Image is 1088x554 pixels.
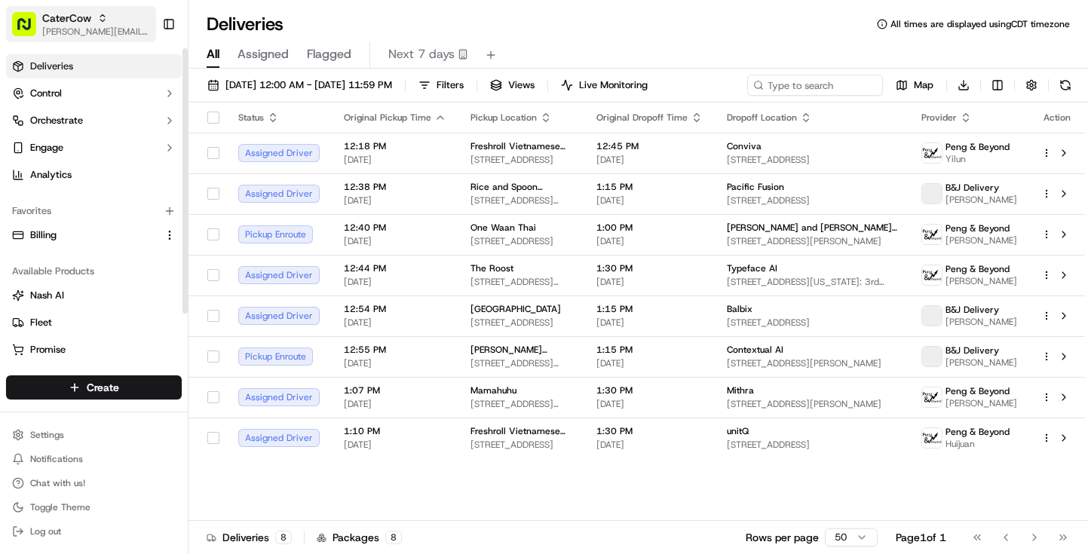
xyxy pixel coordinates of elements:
[727,439,897,451] span: [STREET_ADDRESS]
[727,357,897,369] span: [STREET_ADDRESS][PERSON_NAME]
[344,112,431,124] span: Original Pickup Time
[945,344,999,357] span: B&J Delivery
[344,181,446,193] span: 12:38 PM
[470,276,572,288] span: [STREET_ADDRESS][PERSON_NAME]
[922,428,942,448] img: profile_peng_cartwheel.jpg
[437,78,464,92] span: Filters
[596,384,703,396] span: 1:30 PM
[727,112,797,124] span: Dropoff Location
[344,398,446,410] span: [DATE]
[596,154,703,166] span: [DATE]
[470,303,561,315] span: [GEOGRAPHIC_DATA]
[6,81,182,106] button: Control
[945,275,1017,287] span: [PERSON_NAME]
[344,235,446,247] span: [DATE]
[238,45,289,63] span: Assigned
[579,78,648,92] span: Live Monitoring
[596,425,703,437] span: 1:30 PM
[207,530,292,545] div: Deliveries
[470,425,572,437] span: Freshroll Vietnamese Rolls & Bowls
[596,194,703,207] span: [DATE]
[344,317,446,329] span: [DATE]
[746,530,819,545] p: Rows per page
[727,425,749,437] span: unitQ
[30,60,73,73] span: Deliveries
[890,18,1070,30] span: All times are displayed using CDT timezone
[747,75,883,96] input: Type to search
[596,303,703,315] span: 1:15 PM
[922,387,942,407] img: profile_peng_cartwheel.jpg
[6,163,182,187] a: Analytics
[207,12,283,36] h1: Deliveries
[727,262,777,274] span: Typeface AI
[344,303,446,315] span: 12:54 PM
[470,384,516,396] span: Mamahuhu
[596,140,703,152] span: 12:45 PM
[6,199,182,223] div: Favorites
[6,6,156,42] button: CaterCow[PERSON_NAME][EMAIL_ADDRESS][DOMAIN_NAME]
[470,222,536,234] span: One Waan Thai
[42,26,150,38] span: [PERSON_NAME][EMAIL_ADDRESS][DOMAIN_NAME]
[727,344,783,356] span: Contextual AI
[6,311,182,335] button: Fleet
[945,153,1010,165] span: Yilun
[344,425,446,437] span: 1:10 PM
[344,276,446,288] span: [DATE]
[12,228,158,242] a: Billing
[6,338,182,362] button: Promise
[30,316,52,329] span: Fleet
[596,344,703,356] span: 1:15 PM
[225,78,392,92] span: [DATE] 12:00 AM - [DATE] 11:59 PM
[470,317,572,329] span: [STREET_ADDRESS]
[922,265,942,285] img: profile_peng_cartwheel.jpg
[945,397,1017,409] span: [PERSON_NAME]
[412,75,470,96] button: Filters
[1055,75,1076,96] button: Refresh
[470,262,513,274] span: The Roost
[307,45,351,63] span: Flagged
[344,194,446,207] span: [DATE]
[12,316,176,329] a: Fleet
[30,168,72,182] span: Analytics
[896,530,946,545] div: Page 1 of 1
[30,87,62,100] span: Control
[596,357,703,369] span: [DATE]
[945,357,1017,369] span: [PERSON_NAME]
[6,424,182,445] button: Settings
[30,228,57,242] span: Billing
[596,222,703,234] span: 1:00 PM
[508,78,535,92] span: Views
[6,283,182,308] button: Nash AI
[470,398,572,410] span: [STREET_ADDRESS][PERSON_NAME]
[30,525,61,537] span: Log out
[30,289,64,302] span: Nash AI
[470,344,572,356] span: [PERSON_NAME] Restaurant
[945,182,999,194] span: B&J Delivery
[317,530,402,545] div: Packages
[388,45,455,63] span: Next 7 days
[201,75,399,96] button: [DATE] 12:00 AM - [DATE] 11:59 PM
[344,222,446,234] span: 12:40 PM
[727,154,897,166] span: [STREET_ADDRESS]
[6,375,182,399] button: Create
[6,259,182,283] div: Available Products
[922,225,942,244] img: profile_peng_cartwheel.jpg
[42,11,91,26] button: CaterCow
[6,136,182,160] button: Engage
[554,75,654,96] button: Live Monitoring
[344,439,446,451] span: [DATE]
[945,234,1017,246] span: [PERSON_NAME]
[275,531,292,544] div: 8
[30,141,63,155] span: Engage
[470,235,572,247] span: [STREET_ADDRESS]
[596,317,703,329] span: [DATE]
[596,235,703,247] span: [DATE]
[727,398,897,410] span: [STREET_ADDRESS][PERSON_NAME]
[344,262,446,274] span: 12:44 PM
[727,276,897,288] span: [STREET_ADDRESS][US_STATE]: 3rd floor - ring black doorbell on reception desk, [GEOGRAPHIC_DATA],...
[889,75,940,96] button: Map
[6,448,182,470] button: Notifications
[470,140,572,152] span: Freshroll Vietnamese Rolls & Bowls
[921,112,957,124] span: Provider
[6,473,182,494] button: Chat with us!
